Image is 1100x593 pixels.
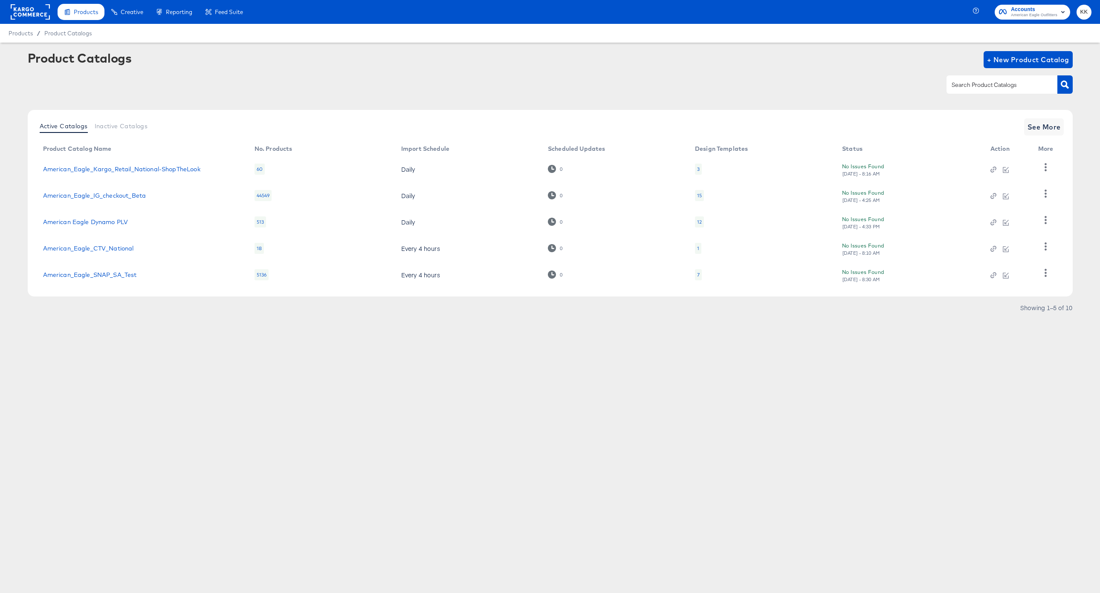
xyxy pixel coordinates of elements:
div: 0 [559,166,563,172]
th: More [1031,142,1064,156]
div: 12 [697,219,702,225]
div: 12 [695,216,704,227]
a: American_Eagle_IG_checkout_Beta [43,192,146,199]
span: Products [9,30,33,37]
a: American_Eagle_SNAP_SA_Test [43,271,137,278]
td: Daily [394,156,541,182]
div: Product Catalogs [28,51,132,65]
div: 60 [255,164,265,175]
div: 0 [548,165,563,173]
div: 0 [548,271,563,279]
div: 15 [695,190,704,201]
div: Product Catalog Name [43,145,112,152]
button: AccountsAmerican Eagle Outfitters [995,5,1070,20]
span: American Eagle Outfitters [1011,12,1057,19]
button: KK [1077,5,1091,20]
div: 0 [548,218,563,226]
div: Showing 1–5 of 10 [1020,305,1073,311]
div: 513 [255,216,266,227]
button: + New Product Catalog [984,51,1073,68]
span: Active Catalogs [40,123,88,130]
span: Accounts [1011,5,1057,14]
div: 0 [548,244,563,252]
td: Every 4 hours [394,262,541,288]
span: See More [1028,121,1061,133]
div: 0 [559,272,563,278]
div: Design Templates [695,145,748,152]
span: KK [1080,7,1088,17]
span: Feed Suite [215,9,243,15]
a: American Eagle Dynamo PLV [43,219,128,225]
th: Status [835,142,984,156]
input: Search Product Catalogs [950,80,1041,90]
span: Creative [121,9,143,15]
div: Import Schedule [401,145,449,152]
div: 1 [695,243,701,254]
div: 7 [697,271,700,278]
a: Product Catalogs [44,30,92,37]
a: American_Eagle_Kargo_Retail_National-ShopTheLook [43,166,200,173]
span: Products [74,9,98,15]
td: Every 4 hours [394,235,541,262]
div: 5136 [255,269,269,280]
a: American_Eagle_CTV_National [43,245,134,252]
div: 15 [697,192,702,199]
td: Daily [394,182,541,209]
td: Daily [394,209,541,235]
span: + New Product Catalog [987,54,1069,66]
span: Inactive Catalogs [95,123,148,130]
div: 3 [697,166,700,173]
div: 0 [548,191,563,199]
th: Action [984,142,1031,156]
div: 0 [559,193,563,199]
div: 0 [559,245,563,251]
div: 3 [695,164,702,175]
div: 18 [255,243,264,254]
div: Scheduled Updates [548,145,605,152]
div: 7 [695,269,702,280]
div: 44549 [255,190,272,201]
span: / [33,30,44,37]
button: See More [1024,118,1064,135]
div: No. Products [255,145,292,152]
span: Reporting [166,9,192,15]
div: 1 [697,245,699,252]
div: 0 [559,219,563,225]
